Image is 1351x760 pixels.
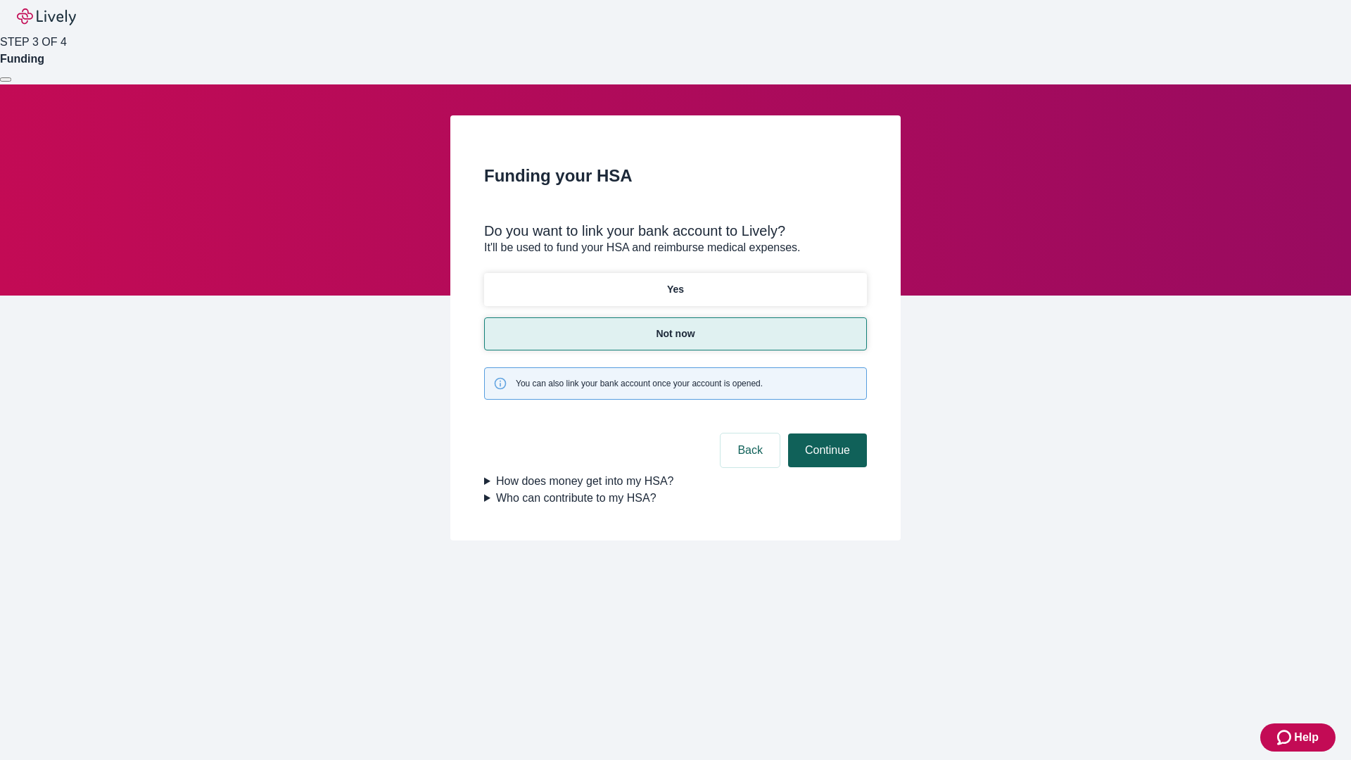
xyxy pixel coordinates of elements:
p: Yes [667,282,684,297]
summary: Who can contribute to my HSA? [484,490,867,507]
span: You can also link your bank account once your account is opened. [516,377,763,390]
button: Zendesk support iconHelp [1260,723,1336,752]
img: Lively [17,8,76,25]
div: Do you want to link your bank account to Lively? [484,222,867,239]
summary: How does money get into my HSA? [484,473,867,490]
span: Help [1294,729,1319,746]
button: Back [721,433,780,467]
h2: Funding your HSA [484,163,867,189]
button: Not now [484,317,867,350]
button: Continue [788,433,867,467]
button: Yes [484,273,867,306]
svg: Zendesk support icon [1277,729,1294,746]
p: It'll be used to fund your HSA and reimburse medical expenses. [484,239,867,256]
p: Not now [656,327,694,341]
